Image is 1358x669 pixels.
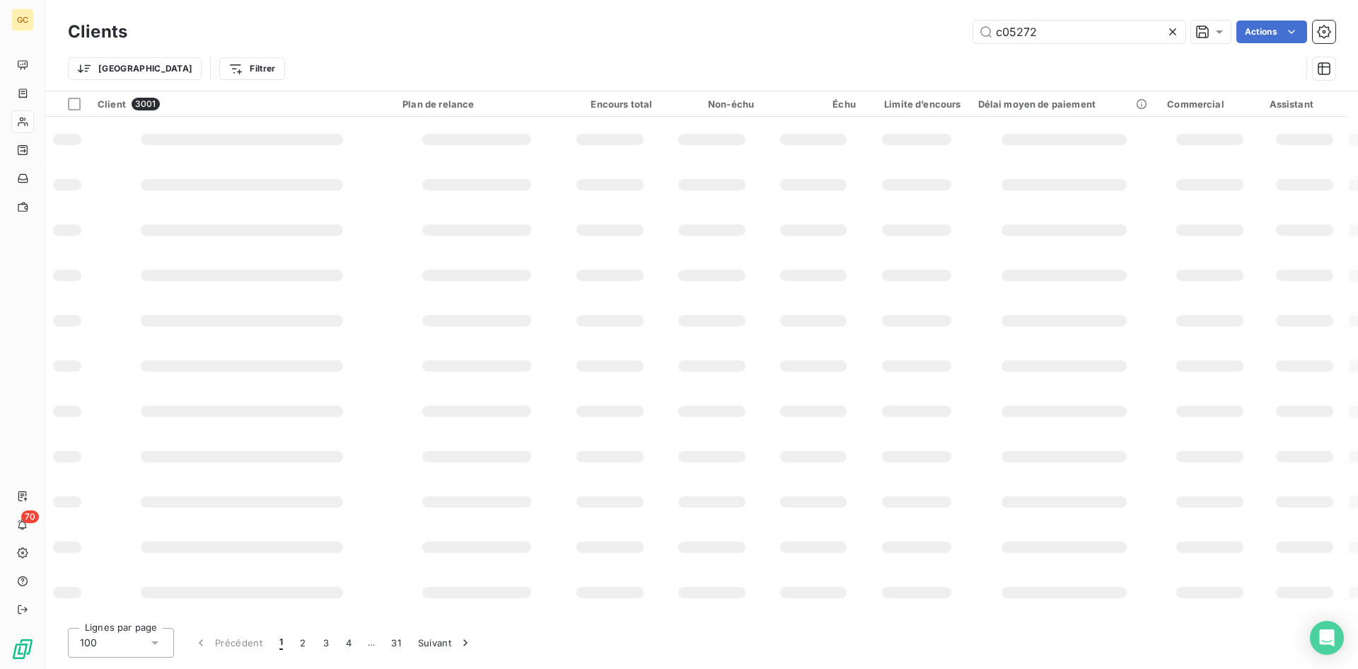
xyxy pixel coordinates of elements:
span: 3001 [132,98,160,110]
div: Commercial [1167,98,1252,110]
div: Plan de relance [402,98,551,110]
button: Actions [1236,21,1307,43]
div: Non-échu [669,98,754,110]
button: 2 [291,628,314,658]
div: GC [11,8,34,31]
button: Précédent [185,628,271,658]
span: 100 [80,636,97,650]
div: Assistant [1270,98,1340,110]
button: 3 [315,628,337,658]
img: Logo LeanPay [11,638,34,661]
input: Rechercher [973,21,1185,43]
button: 31 [383,628,410,658]
button: [GEOGRAPHIC_DATA] [68,57,202,80]
span: 70 [21,510,39,523]
button: 4 [337,628,360,658]
div: Délai moyen de paiement [978,98,1151,110]
div: Échu [771,98,856,110]
div: Encours total [568,98,653,110]
div: Limite d’encours [873,98,961,110]
button: 1 [271,628,291,658]
button: Suivant [410,628,481,658]
span: Client [98,98,126,110]
h3: Clients [68,19,127,45]
button: Filtrer [219,57,284,80]
span: … [360,631,383,654]
span: 1 [279,636,283,650]
div: Open Intercom Messenger [1310,621,1344,655]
